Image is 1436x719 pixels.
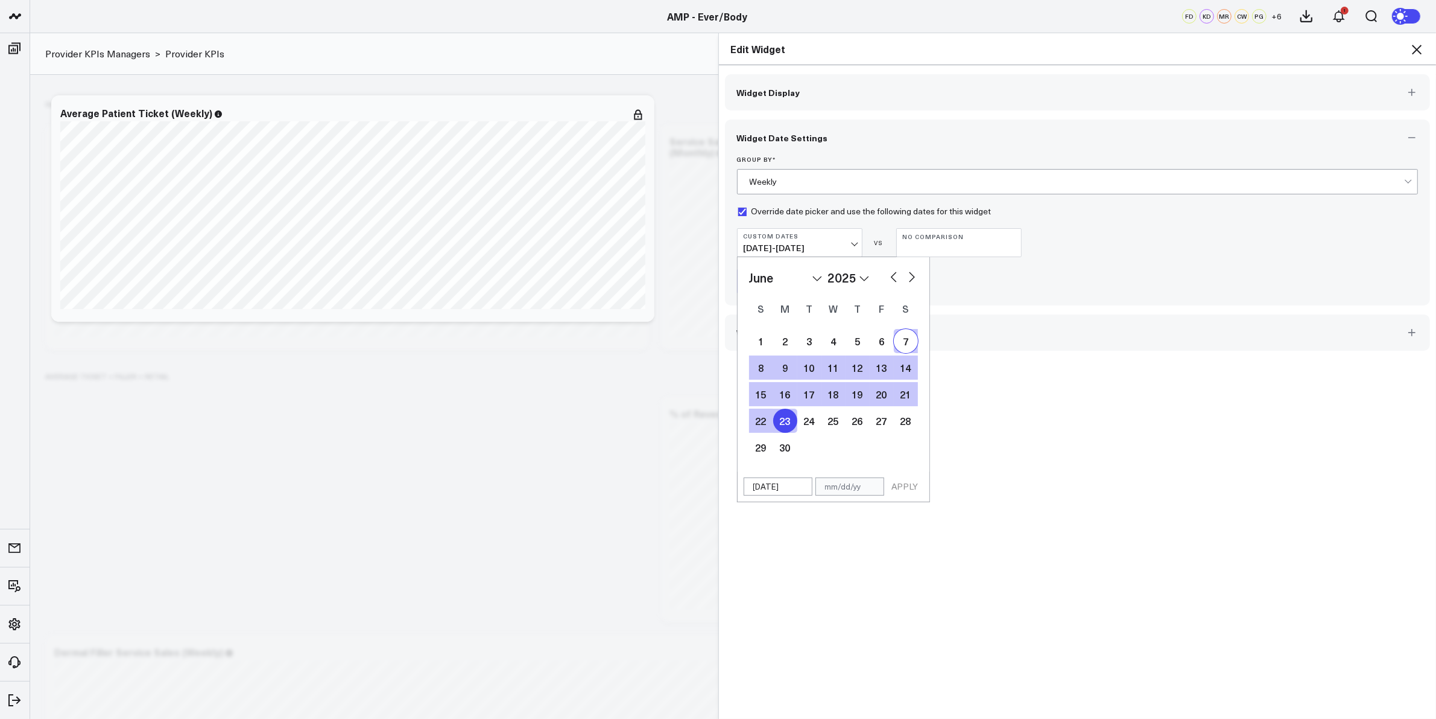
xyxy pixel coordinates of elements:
button: Custom Dates[DATE]-[DATE] [737,228,862,257]
div: Saturday [894,299,918,318]
div: Thursday [846,299,870,318]
span: Widget Date Settings [737,133,828,142]
b: No Comparison [903,233,1015,240]
button: APPLY [887,478,923,496]
div: Friday [870,299,894,318]
div: FD [1182,9,1197,24]
div: KD [1200,9,1214,24]
div: Sunday [749,299,773,318]
span: Widget Display [737,88,800,97]
a: AMP - Ever/Body [668,10,748,23]
button: Widget Display [725,74,1431,110]
div: VS [868,239,890,246]
div: 1 [1341,7,1349,14]
div: MR [1217,9,1232,24]
div: Tuesday [797,299,821,318]
div: Wednesday [821,299,846,318]
span: [DATE] - [DATE] [744,243,856,253]
button: Widget Query [725,315,1431,351]
div: PG [1252,9,1267,24]
input: mm/dd/yy [744,478,812,496]
h2: Edit Widget [731,42,1425,56]
button: Widget Date Settings [725,120,1431,156]
div: CW [1235,9,1249,24]
div: Monday [773,299,797,318]
span: + 6 [1272,12,1282,21]
button: +6 [1270,9,1284,24]
label: Group By * [737,156,1419,163]
input: mm/dd/yy [815,478,884,496]
div: Weekly [750,177,1405,187]
button: No Comparison [896,228,1022,257]
label: Override date picker and use the following dates for this widget [737,206,992,216]
b: Custom Dates [744,232,856,240]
